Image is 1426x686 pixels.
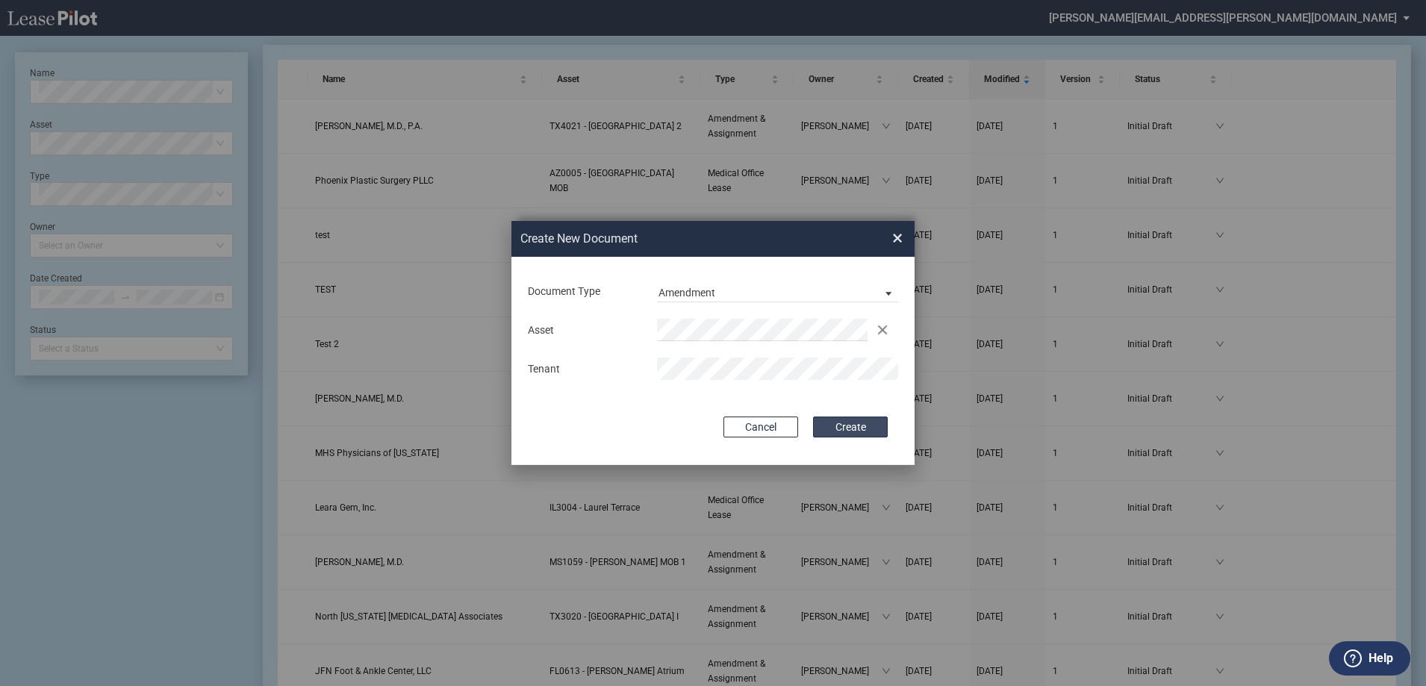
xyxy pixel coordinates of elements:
div: Document Type [519,284,648,299]
md-dialog: Create New ... [511,221,915,466]
div: Tenant [519,362,648,377]
span: × [892,226,903,250]
button: Create [813,417,888,437]
div: Asset [519,323,648,338]
div: Amendment [658,287,715,299]
h2: Create New Document [520,231,838,247]
md-select: Document Type: Amendment [657,280,898,302]
button: Cancel [723,417,798,437]
label: Help [1369,649,1393,668]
